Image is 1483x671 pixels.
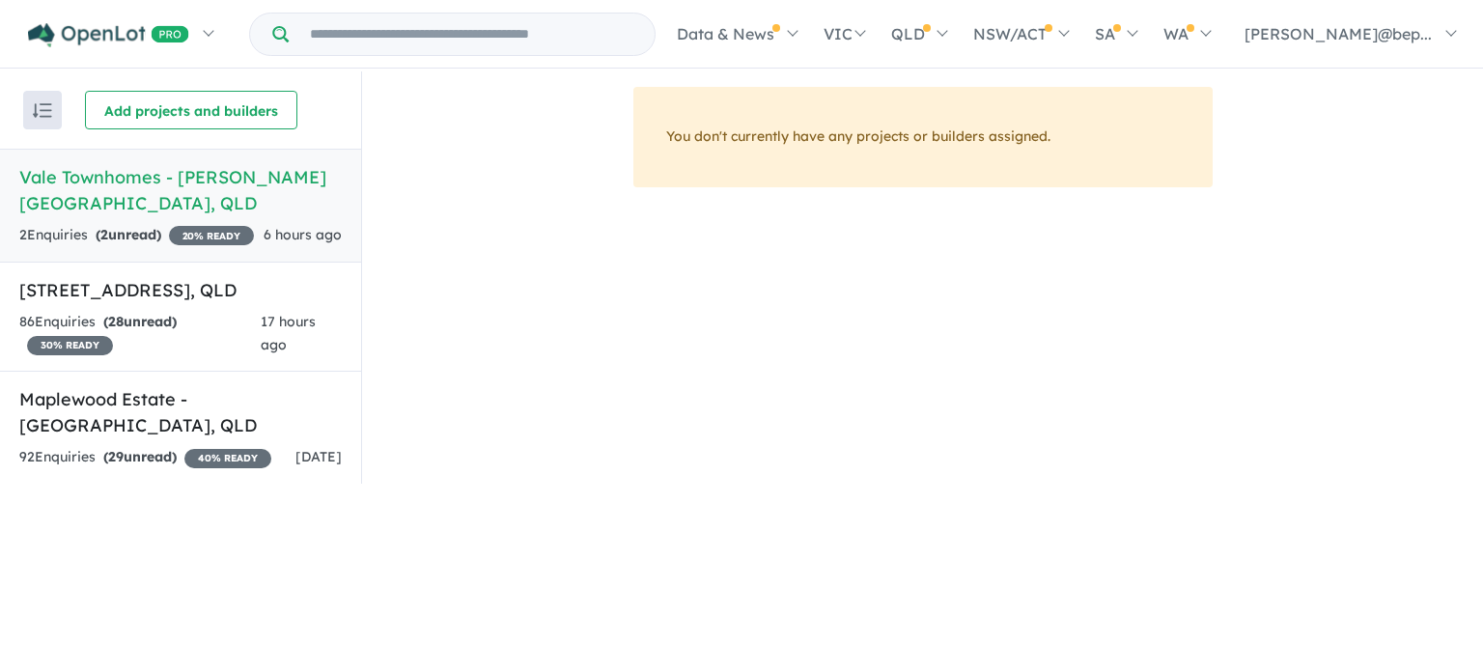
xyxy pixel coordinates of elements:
[261,313,316,353] span: 17 hours ago
[19,446,271,469] div: 92 Enquir ies
[264,226,342,243] span: 6 hours ago
[19,311,261,357] div: 86 Enquir ies
[169,226,254,245] span: 20 % READY
[19,386,342,438] h5: Maplewood Estate - [GEOGRAPHIC_DATA] , QLD
[85,91,297,129] button: Add projects and builders
[295,448,342,465] span: [DATE]
[28,23,189,47] img: Openlot PRO Logo White
[633,87,1213,187] div: You don't currently have any projects or builders assigned.
[108,448,124,465] span: 29
[19,224,254,247] div: 2 Enquir ies
[19,164,342,216] h5: Vale Townhomes - [PERSON_NAME][GEOGRAPHIC_DATA] , QLD
[293,14,651,55] input: Try estate name, suburb, builder or developer
[27,336,113,355] span: 30 % READY
[103,313,177,330] strong: ( unread)
[100,226,108,243] span: 2
[19,277,342,303] h5: [STREET_ADDRESS] , QLD
[184,449,271,468] span: 40 % READY
[1245,24,1432,43] span: [PERSON_NAME]@bep...
[103,448,177,465] strong: ( unread)
[108,313,124,330] span: 28
[33,103,52,118] img: sort.svg
[96,226,161,243] strong: ( unread)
